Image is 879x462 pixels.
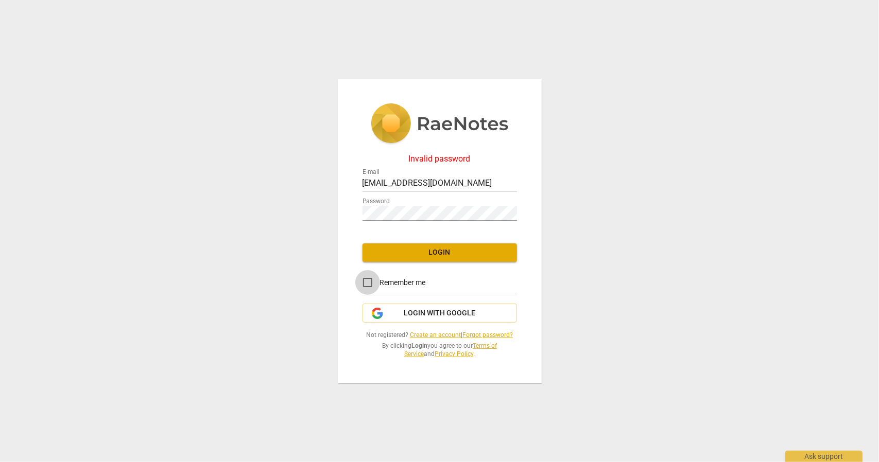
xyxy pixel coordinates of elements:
button: Login with Google [363,304,517,323]
label: Password [363,198,390,204]
span: Login [371,247,509,258]
img: 5ac2273c67554f335776073100b6d88f.svg [371,103,509,146]
span: Login with Google [404,308,475,318]
span: By clicking you agree to our and . [363,342,517,359]
a: Privacy Policy [435,350,473,358]
div: Ask support [785,451,863,462]
label: E-mail [363,169,380,175]
span: Remember me [380,277,426,288]
a: Create an account [410,331,461,339]
b: Login [411,342,427,349]
button: Login [363,243,517,262]
a: Terms of Service [404,342,497,358]
a: Forgot password? [462,331,513,339]
div: Invalid password [363,154,517,164]
span: Not registered? | [363,331,517,340]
